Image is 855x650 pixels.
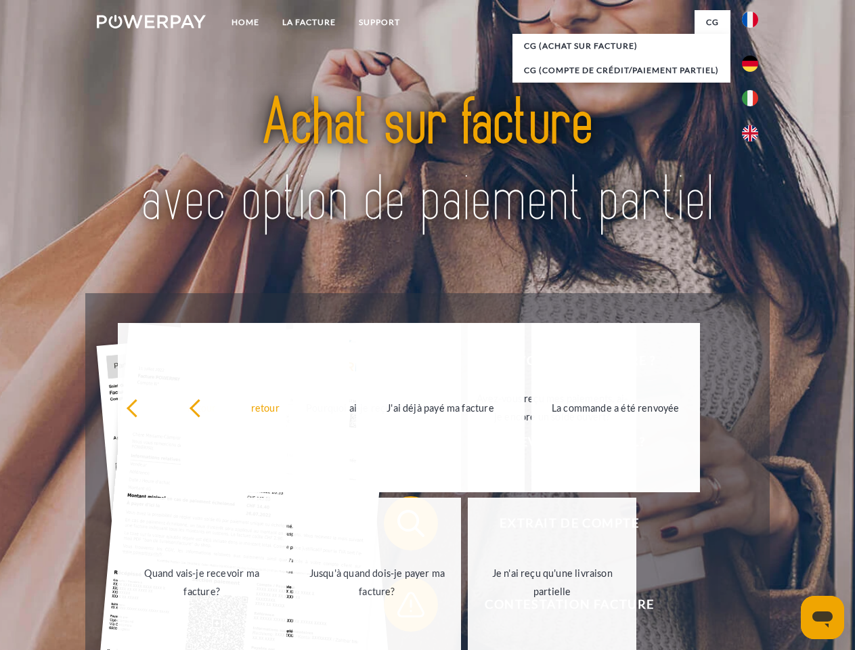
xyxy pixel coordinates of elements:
[512,58,730,83] a: CG (Compte de crédit/paiement partiel)
[189,398,341,416] div: retour
[271,10,347,35] a: LA FACTURE
[126,398,278,416] div: retour
[540,398,692,416] div: La commande a été renvoyée
[742,90,758,106] img: it
[220,10,271,35] a: Home
[742,12,758,28] img: fr
[742,125,758,142] img: en
[126,564,278,601] div: Quand vais-je recevoir ma facture?
[129,65,726,259] img: title-powerpay_fr.svg
[695,10,730,35] a: CG
[476,564,628,601] div: Je n'ai reçu qu'une livraison partielle
[364,398,517,416] div: J'ai déjà payé ma facture
[347,10,412,35] a: Support
[801,596,844,639] iframe: Bouton de lancement de la fenêtre de messagerie
[301,564,454,601] div: Jusqu'à quand dois-je payer ma facture?
[742,56,758,72] img: de
[97,15,206,28] img: logo-powerpay-white.svg
[512,34,730,58] a: CG (achat sur facture)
